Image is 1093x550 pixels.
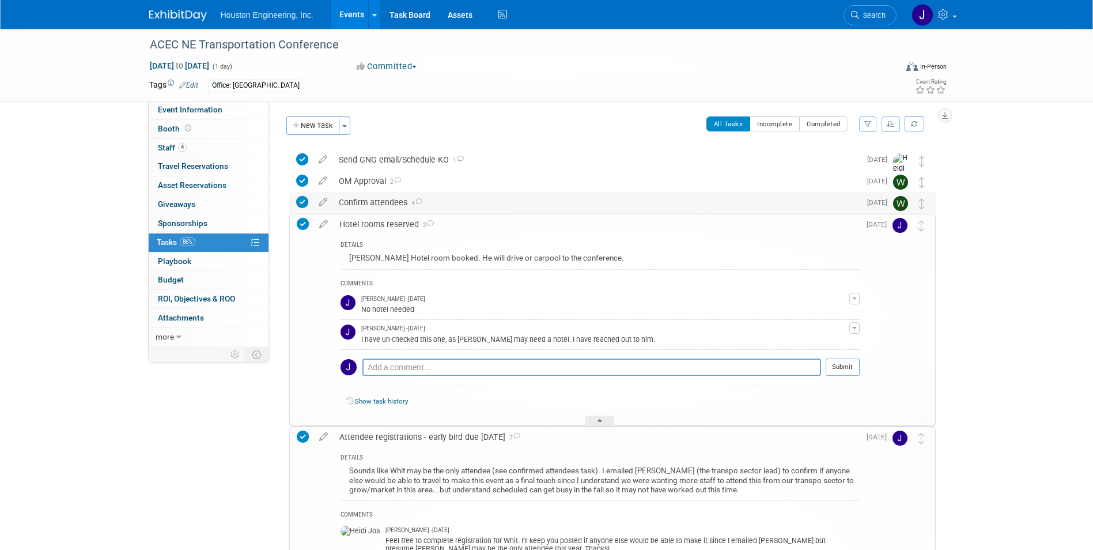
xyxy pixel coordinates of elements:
[149,214,268,233] a: Sponsorships
[750,116,800,131] button: Incomplete
[158,124,194,133] span: Booth
[313,219,334,229] a: edit
[706,116,751,131] button: All Tasks
[149,309,268,327] a: Attachments
[313,155,333,165] a: edit
[286,116,339,135] button: New Task
[221,10,313,20] span: Houston Engineering, Inc.
[149,157,268,176] a: Travel Reservations
[158,257,191,266] span: Playbook
[183,124,194,133] span: Booth not reserved yet
[341,464,860,500] div: Sounds like Whit may be the only attendee (see confirmed attendees task). I emailed [PERSON_NAME]...
[156,332,174,341] span: more
[918,433,924,444] i: Move task
[912,4,933,26] img: Jessica Lambrecht
[893,175,908,190] img: Whitaker Thomas
[158,219,207,228] span: Sponsorships
[158,143,187,152] span: Staff
[149,271,268,289] a: Budget
[313,432,334,442] a: edit
[158,294,235,303] span: ROI, Objectives & ROO
[149,195,268,214] a: Giveaways
[867,433,892,441] span: [DATE]
[149,79,198,92] td: Tags
[892,218,907,233] img: Jessica Lambrecht
[867,220,892,228] span: [DATE]
[149,253,268,271] a: Playbook
[313,176,333,186] a: edit
[149,176,268,195] a: Asset Reservations
[341,251,860,269] div: [PERSON_NAME] Hotel room booked. He will drive or carpool to the conference.
[859,11,886,20] span: Search
[355,397,408,405] a: Show task history
[361,333,849,344] div: I have un-checked this one, as [PERSON_NAME] may need a hotel. I have reached out to him.
[157,238,195,247] span: Tasks
[158,161,228,171] span: Travel Reservations
[829,60,947,77] div: Event Format
[915,79,946,85] div: Event Rating
[449,157,464,164] span: 1
[149,233,268,252] a: Tasks86%
[158,199,195,209] span: Giveaways
[867,156,893,164] span: [DATE]
[341,510,860,522] div: COMMENTS
[158,105,222,114] span: Event Information
[361,303,849,314] div: No hotel needed
[826,359,860,376] button: Submit
[919,156,925,167] i: Move task
[505,434,520,442] span: 7
[158,313,204,322] span: Attachments
[146,35,879,55] div: ACEC NE Transportation Conference
[333,193,860,212] div: Confirm attendees
[149,120,268,138] a: Booth
[918,220,924,231] i: Move task
[149,328,268,346] a: more
[867,198,893,206] span: [DATE]
[174,61,185,70] span: to
[334,427,860,447] div: Attendee registrations - early bird due [DATE]
[341,295,355,310] img: Jessica Lambrecht
[419,221,434,229] span: 2
[867,177,893,185] span: [DATE]
[149,10,207,21] img: ExhibitDay
[149,139,268,157] a: Staff4
[333,150,860,169] div: Send GNG email/Schedule KO
[407,199,422,207] span: 4
[178,143,187,152] span: 4
[893,196,908,211] img: Whitaker Thomas
[799,116,848,131] button: Completed
[919,198,925,209] i: Move task
[919,177,925,188] i: Move task
[341,278,860,291] div: COMMENTS
[341,325,355,340] img: Jessica Lambrecht
[245,347,268,362] td: Toggle Event Tabs
[179,81,198,89] a: Edit
[313,197,333,208] a: edit
[386,178,401,186] span: 2
[158,180,226,190] span: Asset Reservations
[211,63,232,70] span: (1 day)
[149,290,268,308] a: ROI, Objectives & ROO
[906,62,918,71] img: Format-Inperson.png
[905,116,924,131] a: Refresh
[844,5,897,25] a: Search
[333,171,860,191] div: OM Approval
[361,325,425,333] span: [PERSON_NAME] - [DATE]
[920,62,947,71] div: In-Person
[353,61,421,73] button: Committed
[225,347,245,362] td: Personalize Event Tab Strip
[341,241,860,251] div: DETAILS
[149,101,268,119] a: Event Information
[892,431,907,446] img: Jessica Lambrecht
[209,80,303,92] div: Office: [GEOGRAPHIC_DATA]
[149,61,210,71] span: [DATE] [DATE]
[334,214,860,234] div: Hotel rooms reserved
[893,153,910,194] img: Heidi Joarnt
[341,454,860,464] div: DETAILS
[180,238,195,246] span: 86%
[341,526,380,537] img: Heidi Joarnt
[385,526,449,534] span: [PERSON_NAME] - [DATE]
[361,295,425,303] span: [PERSON_NAME] - [DATE]
[341,359,357,375] img: Jessica Lambrecht
[158,275,184,284] span: Budget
